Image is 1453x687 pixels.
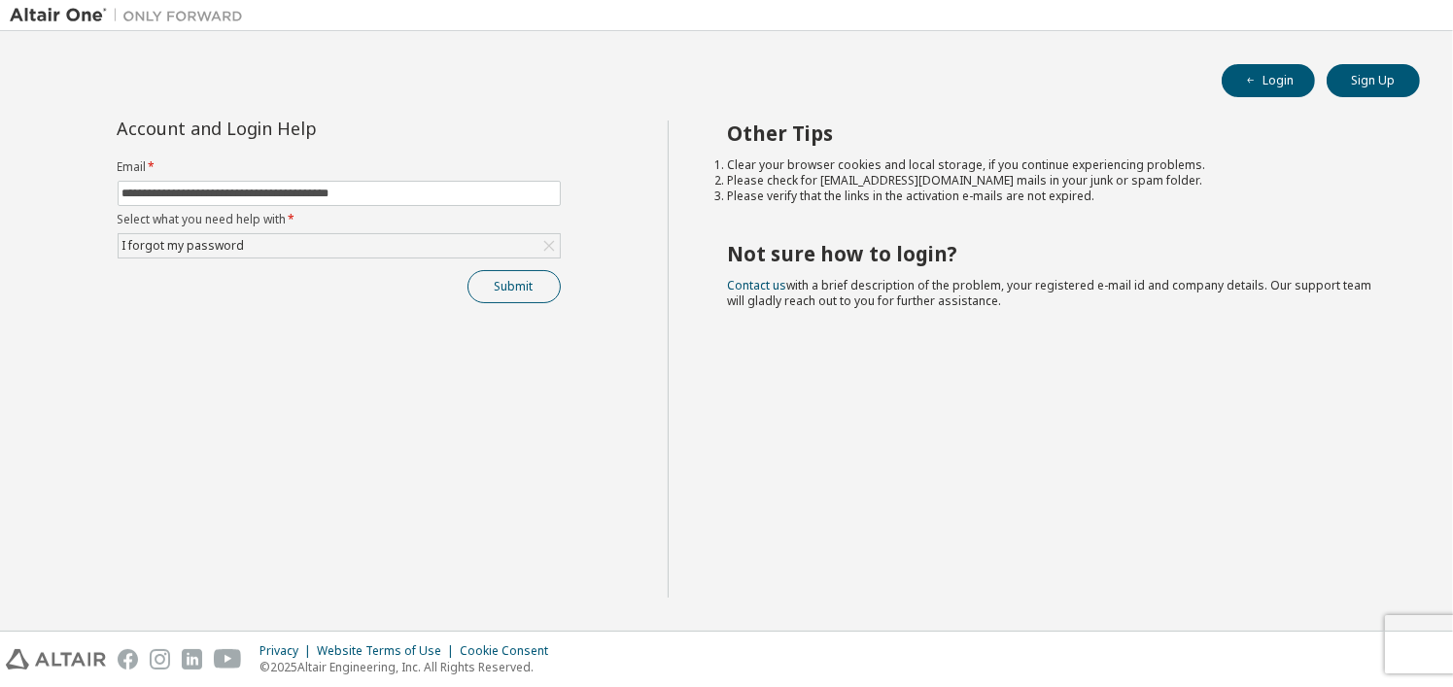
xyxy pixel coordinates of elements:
[6,649,106,670] img: altair_logo.svg
[727,277,1371,309] span: with a brief description of the problem, your registered e-mail id and company details. Our suppo...
[727,189,1385,204] li: Please verify that the links in the activation e-mails are not expired.
[727,277,786,293] a: Contact us
[118,120,472,136] div: Account and Login Help
[1222,64,1315,97] button: Login
[259,659,560,675] p: © 2025 Altair Engineering, Inc. All Rights Reserved.
[118,212,561,227] label: Select what you need help with
[727,157,1385,173] li: Clear your browser cookies and local storage, if you continue experiencing problems.
[467,270,561,303] button: Submit
[460,643,560,659] div: Cookie Consent
[727,241,1385,266] h2: Not sure how to login?
[214,649,242,670] img: youtube.svg
[727,173,1385,189] li: Please check for [EMAIL_ADDRESS][DOMAIN_NAME] mails in your junk or spam folder.
[1327,64,1420,97] button: Sign Up
[150,649,170,670] img: instagram.svg
[727,120,1385,146] h2: Other Tips
[119,234,560,258] div: I forgot my password
[118,159,561,175] label: Email
[10,6,253,25] img: Altair One
[120,235,248,257] div: I forgot my password
[317,643,460,659] div: Website Terms of Use
[182,649,202,670] img: linkedin.svg
[118,649,138,670] img: facebook.svg
[259,643,317,659] div: Privacy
